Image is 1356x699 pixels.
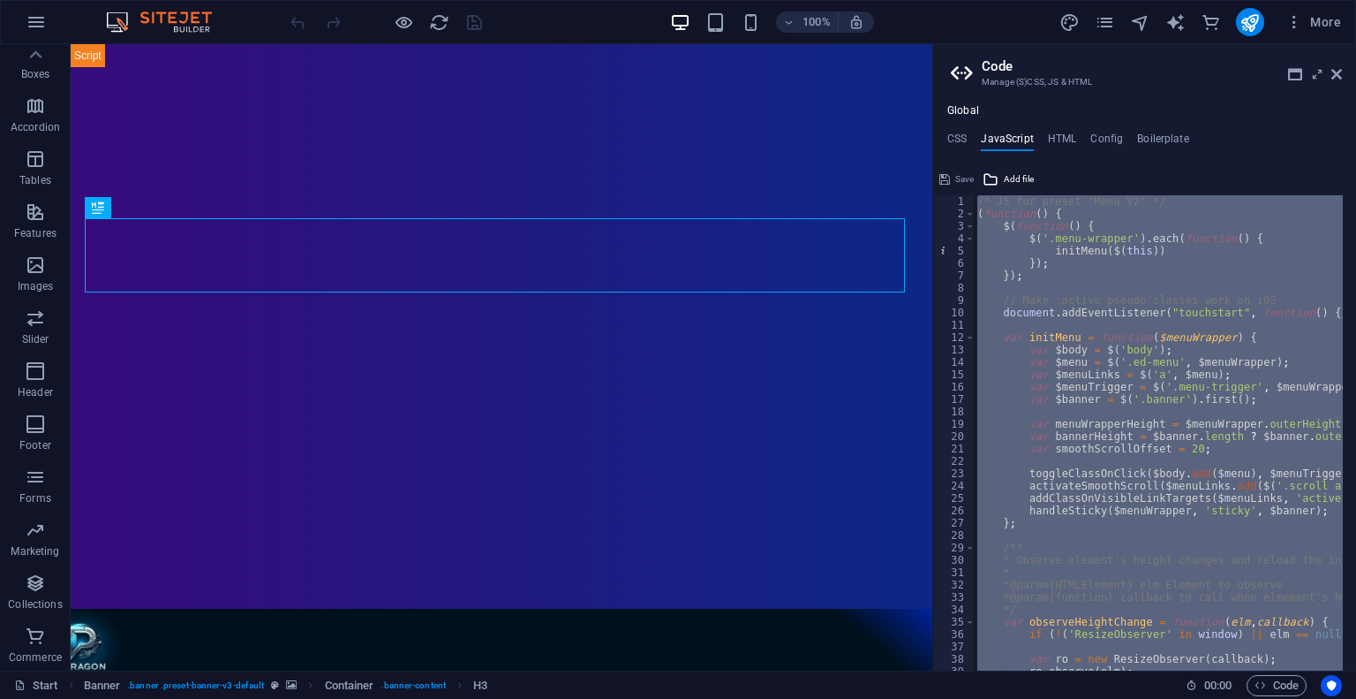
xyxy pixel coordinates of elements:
[19,173,51,187] p: Tables
[934,381,976,393] div: 16
[19,491,51,505] p: Forms
[934,356,976,368] div: 14
[934,257,976,270] div: 6
[271,680,279,690] i: This element is a customizable preset
[1247,675,1307,696] button: Code
[934,319,976,331] div: 11
[1048,133,1077,152] h4: HTML
[934,270,976,282] div: 7
[934,604,976,616] div: 34
[934,542,976,554] div: 29
[21,67,50,81] p: Boxes
[8,597,62,612] p: Collections
[980,169,1036,190] button: Add file
[934,628,976,641] div: 36
[981,133,1033,152] h4: JavaScript
[1095,11,1116,33] button: pages
[934,195,976,208] div: 1
[934,665,976,678] div: 39
[22,332,49,346] p: Slider
[947,104,979,118] h4: Global
[14,226,56,240] p: Features
[934,294,976,307] div: 9
[934,245,976,257] div: 5
[1239,12,1260,33] i: Publish
[934,529,976,542] div: 28
[934,653,976,665] div: 38
[1130,11,1151,33] button: navigator
[380,675,445,696] span: . banner-content
[286,680,297,690] i: This element contains a background
[11,544,59,558] p: Marketing
[1285,13,1341,31] span: More
[428,11,449,33] button: reload
[102,11,234,33] img: Editor Logo
[934,591,976,604] div: 33
[776,11,839,33] button: 100%
[934,579,976,591] div: 32
[982,58,1342,74] h2: Code
[934,282,976,294] div: 8
[1201,12,1221,33] i: Commerce
[1004,169,1034,190] span: Add file
[1137,133,1189,152] h4: Boilerplate
[18,279,54,293] p: Images
[84,675,121,696] span: Click to select. Double-click to edit
[11,120,60,134] p: Accordion
[9,650,62,665] p: Commerce
[934,232,976,245] div: 4
[1165,12,1186,33] i: AI Writer
[429,12,449,33] i: Reload page
[1217,679,1219,692] span: :
[848,14,864,30] i: On resize automatically adjust zoom level to fit chosen device.
[473,675,487,696] span: Click to select. Double-click to edit
[934,616,976,628] div: 35
[325,675,374,696] span: Click to select. Double-click to edit
[934,492,976,505] div: 25
[934,641,976,653] div: 37
[934,517,976,529] div: 27
[934,307,976,319] div: 10
[14,675,58,696] a: Click to cancel selection. Double-click to open Pages
[1090,133,1123,152] h4: Config
[1059,12,1080,33] i: Design (Ctrl+Alt+Y)
[18,385,53,399] p: Header
[934,480,976,492] div: 24
[19,438,51,452] p: Footer
[1254,675,1299,696] span: Code
[934,430,976,443] div: 20
[1321,675,1342,696] button: Usercentrics
[1201,11,1222,33] button: commerce
[934,418,976,430] div: 19
[802,11,831,33] h6: 100%
[1204,675,1232,696] span: 00 00
[1186,675,1232,696] h6: Session time
[84,675,488,696] nav: breadcrumb
[1236,8,1264,36] button: publish
[1130,12,1150,33] i: Navigator
[934,344,976,356] div: 13
[934,208,976,220] div: 2
[934,467,976,480] div: 23
[1278,8,1348,36] button: More
[934,393,976,406] div: 17
[947,133,967,152] h4: CSS
[934,220,976,232] div: 3
[934,368,976,381] div: 15
[1165,11,1186,33] button: text_generator
[1059,11,1081,33] button: design
[934,406,976,418] div: 18
[982,74,1307,90] h3: Manage (S)CSS, JS & HTML
[393,11,414,33] button: Click here to leave preview mode and continue editing
[934,554,976,566] div: 30
[934,505,976,517] div: 26
[934,331,976,344] div: 12
[934,455,976,467] div: 22
[127,675,264,696] span: . banner .preset-banner-v3-default
[1095,12,1115,33] i: Pages (Ctrl+Alt+S)
[934,566,976,579] div: 31
[934,443,976,455] div: 21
